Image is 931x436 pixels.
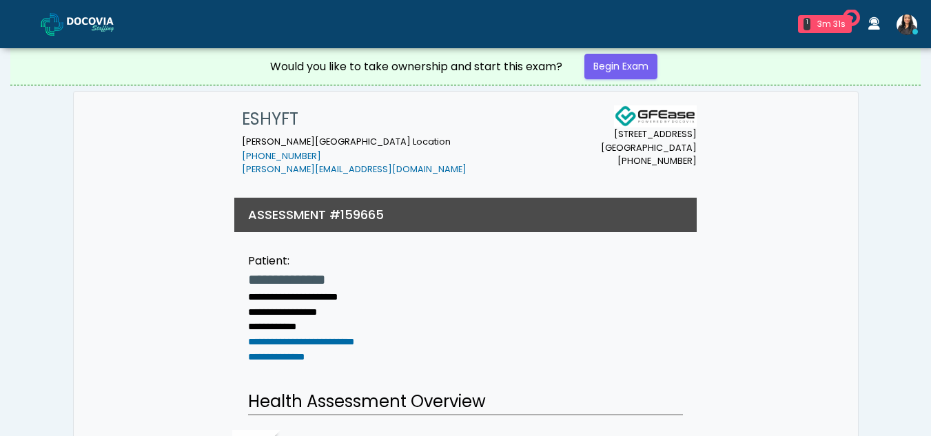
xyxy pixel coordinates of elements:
img: Viral Patel [897,14,917,35]
h2: Health Assessment Overview [248,389,683,415]
img: Docovia [67,17,136,31]
a: 1 3m 31s [790,10,860,39]
small: [PERSON_NAME][GEOGRAPHIC_DATA] Location [242,136,467,176]
div: 1 [804,18,810,30]
div: 3m 31s [816,18,846,30]
a: [PHONE_NUMBER] [242,150,321,162]
img: Docovia [41,13,63,36]
div: Patient: [248,253,354,269]
h1: ESHYFT [242,105,467,133]
div: Would you like to take ownership and start this exam? [270,59,562,75]
a: [PERSON_NAME][EMAIL_ADDRESS][DOMAIN_NAME] [242,163,467,175]
img: Docovia Staffing Logo [614,105,697,127]
a: Docovia [41,1,136,46]
small: [STREET_ADDRESS] [GEOGRAPHIC_DATA] [PHONE_NUMBER] [601,127,697,167]
a: Begin Exam [584,54,657,79]
h3: ASSESSMENT #159665 [248,206,384,223]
